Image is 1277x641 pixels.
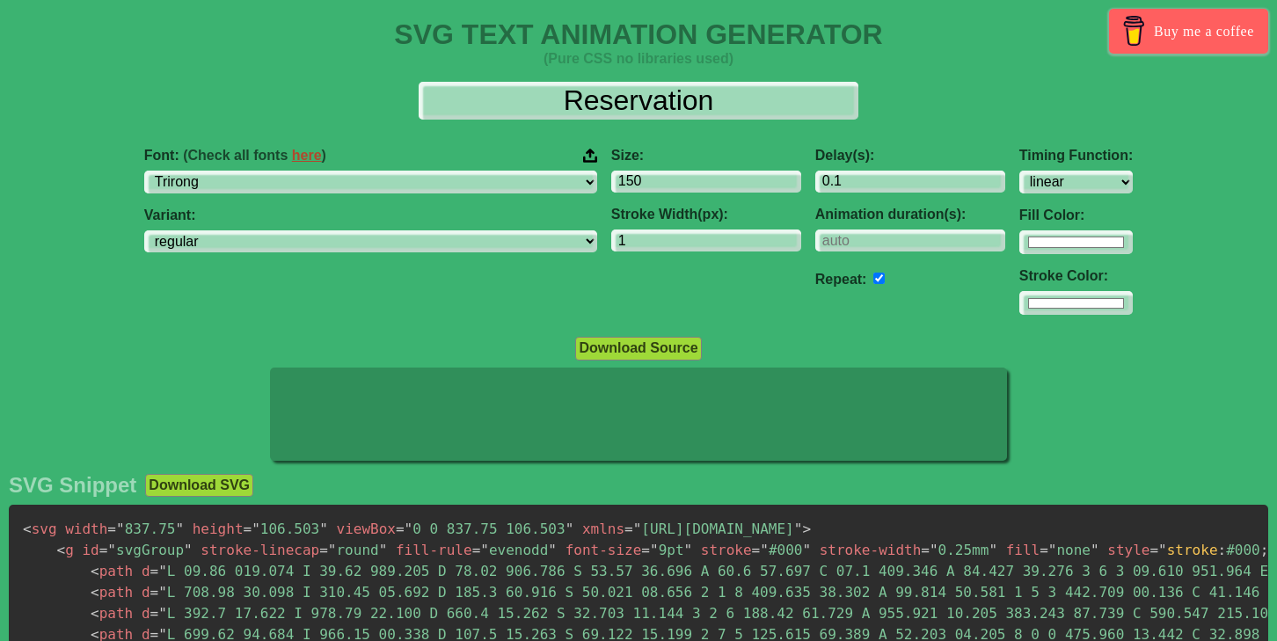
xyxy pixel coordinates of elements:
[641,542,650,558] span: =
[1109,9,1268,54] a: Buy me a coffee
[150,584,159,601] span: =
[57,542,74,558] span: g
[1218,542,1227,558] span: :
[815,171,1005,193] input: 0.1s
[91,584,99,601] span: <
[91,605,133,622] span: path
[583,148,597,164] img: Upload your font
[611,148,801,164] label: Size:
[252,521,260,537] span: "
[396,521,405,537] span: =
[472,542,481,558] span: =
[480,542,489,558] span: "
[1149,542,1166,558] span: ="
[1260,542,1269,558] span: ;
[760,542,769,558] span: "
[184,542,193,558] span: "
[145,474,253,497] button: Download SVG
[624,521,802,537] span: [URL][DOMAIN_NAME]
[65,521,107,537] span: width
[142,584,150,601] span: d
[91,563,99,579] span: <
[158,605,167,622] span: "
[633,521,642,537] span: "
[183,148,326,163] span: (Check all fonts )
[144,208,597,223] label: Variant:
[158,584,167,601] span: "
[1019,208,1133,223] label: Fill Color:
[150,563,159,579] span: =
[815,229,1005,251] input: auto
[472,542,557,558] span: evenodd
[921,542,997,558] span: 0.25mm
[319,521,328,537] span: "
[379,542,388,558] span: "
[419,82,858,120] input: Input Text Here
[319,542,387,558] span: round
[244,521,328,537] span: 106.503
[548,542,557,558] span: "
[201,542,319,558] span: stroke-linecap
[752,542,761,558] span: =
[1006,542,1040,558] span: fill
[57,542,66,558] span: <
[921,542,930,558] span: =
[1119,16,1149,46] img: Buy me a coffee
[405,521,413,537] span: "
[815,148,1005,164] label: Delay(s):
[611,207,801,222] label: Stroke Width(px):
[91,605,99,622] span: <
[820,542,922,558] span: stroke-width
[989,542,997,558] span: "
[802,521,811,537] span: >
[582,521,624,537] span: xmlns
[1107,542,1149,558] span: style
[328,542,337,558] span: "
[107,521,184,537] span: 837.75
[142,563,150,579] span: d
[107,521,116,537] span: =
[150,605,159,622] span: =
[91,584,133,601] span: path
[1019,148,1133,164] label: Timing Function:
[1154,16,1254,47] span: Buy me a coffee
[142,605,150,622] span: d
[624,521,633,537] span: =
[23,521,32,537] span: <
[82,542,99,558] span: id
[794,521,803,537] span: "
[99,542,108,558] span: =
[611,171,801,193] input: 100
[701,542,752,558] span: stroke
[752,542,811,558] span: #000
[396,521,573,537] span: 0 0 837.75 106.503
[1040,542,1098,558] span: none
[175,521,184,537] span: "
[873,273,885,284] input: auto
[292,148,322,163] a: here
[566,521,574,537] span: "
[684,542,693,558] span: "
[144,148,326,164] span: Font:
[99,542,193,558] span: svgGroup
[9,473,136,498] h2: SVG Snippet
[337,521,396,537] span: viewBox
[1091,542,1099,558] span: "
[1048,542,1057,558] span: "
[23,521,57,537] span: svg
[641,542,692,558] span: 9pt
[815,207,1005,222] label: Animation duration(s):
[116,521,125,537] span: "
[244,521,252,537] span: =
[815,272,867,287] label: Repeat:
[158,563,167,579] span: "
[650,542,659,558] span: "
[802,542,811,558] span: "
[107,542,116,558] span: "
[319,542,328,558] span: =
[1019,268,1133,284] label: Stroke Color:
[396,542,472,558] span: fill-rule
[575,337,701,360] button: Download Source
[193,521,244,537] span: height
[1040,542,1048,558] span: =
